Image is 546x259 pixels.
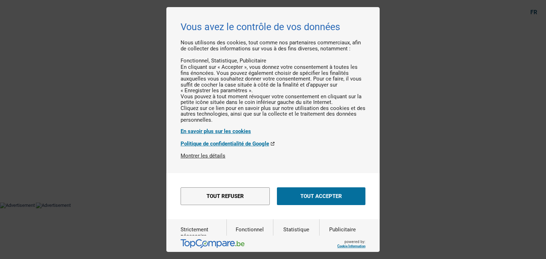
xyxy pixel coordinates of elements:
[329,226,356,258] label: Publicitaire
[211,57,240,64] li: Statistique
[181,226,226,258] label: Strictement nécessaire
[181,21,365,33] h2: Vous avez le contrôle de vos données
[240,57,266,64] li: Publicitaire
[181,187,270,205] button: Tout refuser
[181,153,225,159] button: Montrer les détails
[166,173,380,219] div: menu
[181,140,365,147] a: Politique de confidentialité de Google
[283,226,309,258] label: Statistique
[181,40,365,153] div: Nous utilisons des cookies, tout comme nos partenaires commerciaux, afin de collecter des informa...
[236,226,264,258] label: Fonctionnel
[277,187,365,205] button: Tout accepter
[181,57,211,64] li: Fonctionnel
[181,128,365,134] a: En savoir plus sur les cookies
